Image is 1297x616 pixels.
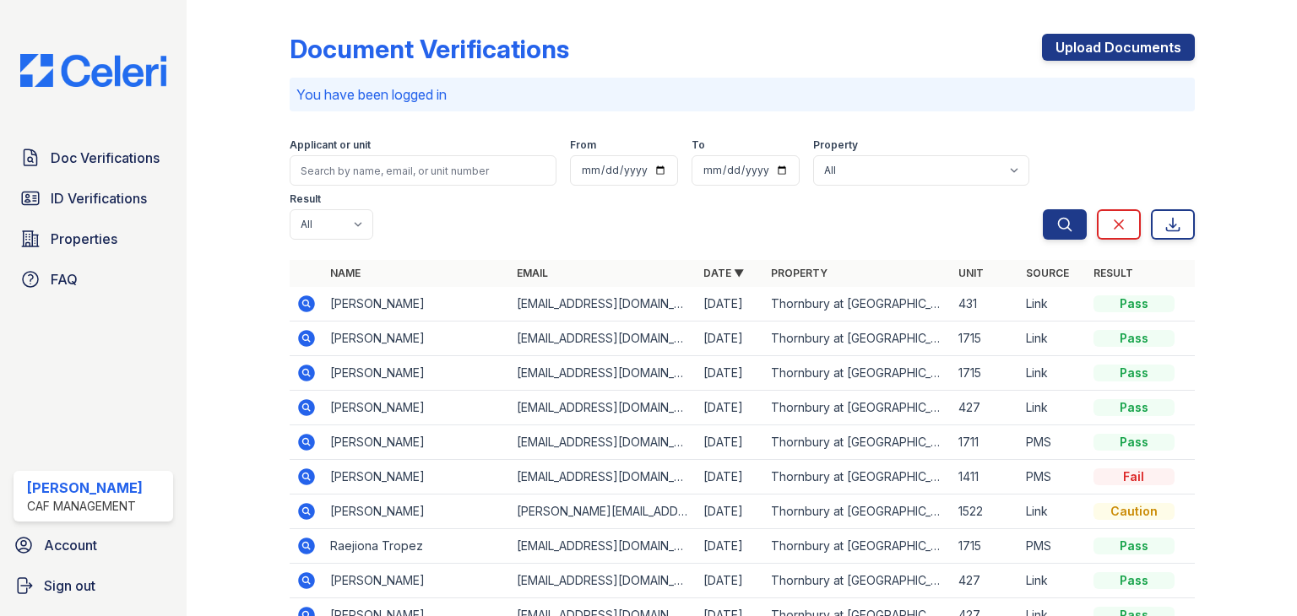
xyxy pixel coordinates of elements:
[697,322,764,356] td: [DATE]
[952,564,1019,598] td: 427
[510,287,697,322] td: [EMAIL_ADDRESS][DOMAIN_NAME]
[7,528,180,562] a: Account
[771,267,828,279] a: Property
[1026,267,1069,279] a: Source
[1019,460,1087,494] td: PMS
[510,494,697,529] td: [PERSON_NAME][EMAIL_ADDRESS][DOMAIN_NAME]
[570,138,596,152] label: From
[952,494,1019,529] td: 1522
[764,322,951,356] td: Thornbury at [GEOGRAPHIC_DATA]
[1019,425,1087,460] td: PMS
[323,460,510,494] td: [PERSON_NAME]
[703,267,744,279] a: Date ▼
[323,356,510,391] td: [PERSON_NAME]
[764,564,951,598] td: Thornbury at [GEOGRAPHIC_DATA]
[764,425,951,460] td: Thornbury at [GEOGRAPHIC_DATA]
[1093,572,1175,589] div: Pass
[517,267,548,279] a: Email
[952,322,1019,356] td: 1715
[1093,295,1175,312] div: Pass
[510,460,697,494] td: [EMAIL_ADDRESS][DOMAIN_NAME]
[1093,399,1175,416] div: Pass
[1019,322,1087,356] td: Link
[697,391,764,425] td: [DATE]
[952,425,1019,460] td: 1711
[323,564,510,598] td: [PERSON_NAME]
[510,425,697,460] td: [EMAIL_ADDRESS][DOMAIN_NAME]
[697,494,764,529] td: [DATE]
[1019,564,1087,598] td: Link
[952,529,1019,564] td: 1715
[51,229,117,249] span: Properties
[323,322,510,356] td: [PERSON_NAME]
[44,575,95,596] span: Sign out
[952,356,1019,391] td: 1715
[952,460,1019,494] td: 1411
[1019,529,1087,564] td: PMS
[697,356,764,391] td: [DATE]
[7,569,180,602] a: Sign out
[1093,330,1175,347] div: Pass
[290,138,371,152] label: Applicant or unit
[764,391,951,425] td: Thornbury at [GEOGRAPHIC_DATA]
[1093,434,1175,451] div: Pass
[697,287,764,322] td: [DATE]
[764,529,951,564] td: Thornbury at [GEOGRAPHIC_DATA]
[1093,503,1175,520] div: Caution
[290,34,569,64] div: Document Verifications
[764,460,951,494] td: Thornbury at [GEOGRAPHIC_DATA]
[952,287,1019,322] td: 431
[510,356,697,391] td: [EMAIL_ADDRESS][DOMAIN_NAME]
[697,564,764,598] td: [DATE]
[323,287,510,322] td: [PERSON_NAME]
[330,267,361,279] a: Name
[764,287,951,322] td: Thornbury at [GEOGRAPHIC_DATA]
[44,535,97,555] span: Account
[290,155,556,186] input: Search by name, email, or unit number
[952,391,1019,425] td: 427
[813,138,858,152] label: Property
[1019,356,1087,391] td: Link
[958,267,984,279] a: Unit
[1093,468,1175,485] div: Fail
[27,478,143,498] div: [PERSON_NAME]
[1093,365,1175,381] div: Pass
[510,529,697,564] td: [EMAIL_ADDRESS][DOMAIN_NAME]
[764,356,951,391] td: Thornbury at [GEOGRAPHIC_DATA]
[697,460,764,494] td: [DATE]
[510,322,697,356] td: [EMAIL_ADDRESS][DOMAIN_NAME]
[510,391,697,425] td: [EMAIL_ADDRESS][DOMAIN_NAME]
[14,141,173,175] a: Doc Verifications
[510,564,697,598] td: [EMAIL_ADDRESS][DOMAIN_NAME]
[14,181,173,215] a: ID Verifications
[1019,391,1087,425] td: Link
[1019,287,1087,322] td: Link
[323,391,510,425] td: [PERSON_NAME]
[323,494,510,529] td: [PERSON_NAME]
[697,529,764,564] td: [DATE]
[290,192,321,206] label: Result
[51,188,147,208] span: ID Verifications
[14,262,173,296] a: FAQ
[51,148,160,168] span: Doc Verifications
[1093,267,1133,279] a: Result
[1093,538,1175,554] div: Pass
[764,494,951,529] td: Thornbury at [GEOGRAPHIC_DATA]
[1019,494,1087,529] td: Link
[323,425,510,460] td: [PERSON_NAME]
[323,529,510,564] td: Raejiona Tropez
[697,425,764,460] td: [DATE]
[1042,34,1195,61] a: Upload Documents
[14,222,173,256] a: Properties
[692,138,705,152] label: To
[296,84,1188,105] p: You have been logged in
[7,54,180,87] img: CE_Logo_Blue-a8612792a0a2168367f1c8372b55b34899dd931a85d93a1a3d3e32e68fde9ad4.png
[51,269,78,289] span: FAQ
[27,498,143,515] div: CAF Management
